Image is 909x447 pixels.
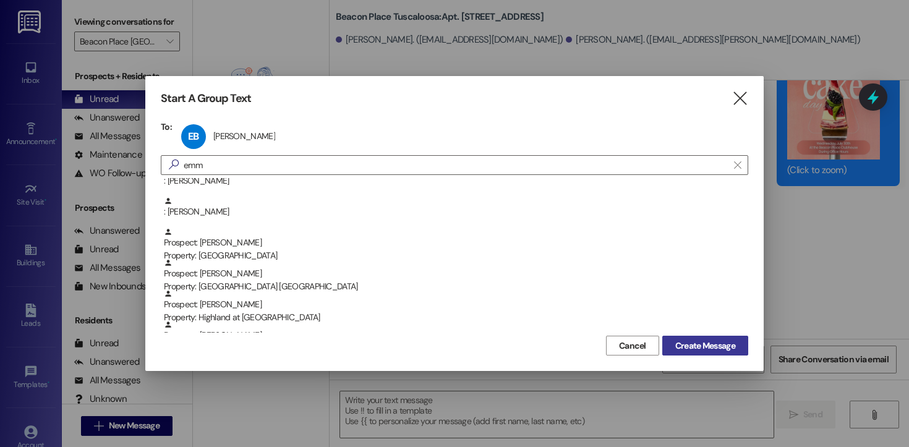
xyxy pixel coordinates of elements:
[164,228,748,263] div: Prospect: [PERSON_NAME]
[161,289,748,320] div: Prospect: [PERSON_NAME]Property: Highland at [GEOGRAPHIC_DATA]
[164,158,184,171] i: 
[728,156,748,174] button: Clear text
[675,339,735,352] span: Create Message
[161,228,748,258] div: Prospect: [PERSON_NAME]Property: [GEOGRAPHIC_DATA]
[161,320,748,351] div: Prospect: [PERSON_NAME]
[164,258,748,294] div: Prospect: [PERSON_NAME]
[164,311,748,324] div: Property: Highland at [GEOGRAPHIC_DATA]
[213,130,275,142] div: [PERSON_NAME]
[164,289,748,325] div: Prospect: [PERSON_NAME]
[161,121,172,132] h3: To:
[619,339,646,352] span: Cancel
[164,197,748,218] div: : [PERSON_NAME]
[161,258,748,289] div: Prospect: [PERSON_NAME]Property: [GEOGRAPHIC_DATA] [GEOGRAPHIC_DATA]
[734,160,741,170] i: 
[164,320,748,355] div: Prospect: [PERSON_NAME]
[161,166,748,197] div: : [PERSON_NAME]
[164,249,748,262] div: Property: [GEOGRAPHIC_DATA]
[662,336,748,355] button: Create Message
[161,197,748,228] div: : [PERSON_NAME]
[606,336,659,355] button: Cancel
[188,130,198,143] span: EB
[161,92,251,106] h3: Start A Group Text
[732,92,748,105] i: 
[184,156,728,174] input: Search for any contact or apartment
[164,280,748,293] div: Property: [GEOGRAPHIC_DATA] [GEOGRAPHIC_DATA]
